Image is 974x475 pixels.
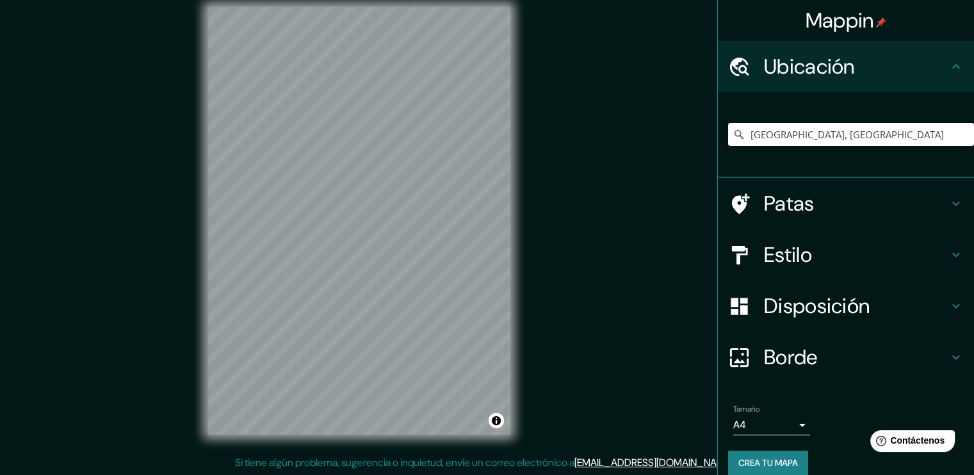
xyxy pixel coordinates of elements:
[489,413,504,428] button: Activar o desactivar atribución
[208,7,510,435] canvas: Mapa
[860,425,960,461] iframe: Lanzador de widgets de ayuda
[764,344,818,371] font: Borde
[764,241,812,268] font: Estilo
[876,17,886,28] img: pin-icon.png
[718,332,974,383] div: Borde
[728,451,808,475] button: Crea tu mapa
[728,123,974,146] input: Elige tu ciudad o zona
[764,293,870,319] font: Disposición
[733,418,746,431] font: A4
[764,190,815,217] font: Patas
[733,404,759,414] font: Tamaño
[718,178,974,229] div: Patas
[764,53,855,80] font: Ubicación
[718,41,974,92] div: Ubicación
[235,456,574,469] font: Si tiene algún problema, sugerencia o inquietud, envíe un correo electrónico a
[733,415,810,435] div: A4
[718,229,974,280] div: Estilo
[718,280,974,332] div: Disposición
[738,457,798,469] font: Crea tu mapa
[806,7,874,34] font: Mappin
[574,456,733,469] a: [EMAIL_ADDRESS][DOMAIN_NAME]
